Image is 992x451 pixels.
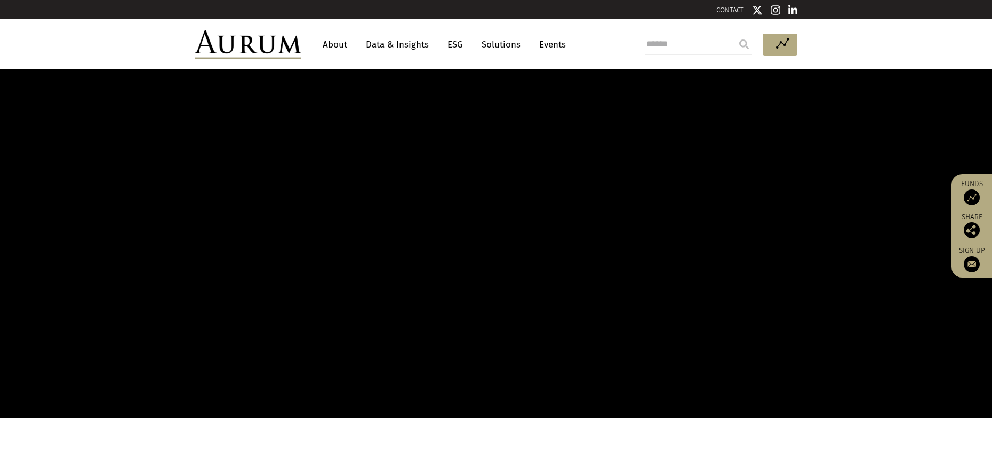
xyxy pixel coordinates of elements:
[476,35,526,54] a: Solutions
[733,34,755,55] input: Submit
[964,256,980,272] img: Sign up to our newsletter
[788,5,798,15] img: Linkedin icon
[752,5,763,15] img: Twitter icon
[964,189,980,205] img: Access Funds
[771,5,780,15] img: Instagram icon
[361,35,434,54] a: Data & Insights
[317,35,353,54] a: About
[195,30,301,59] img: Aurum
[957,246,987,272] a: Sign up
[716,6,744,14] a: CONTACT
[442,35,468,54] a: ESG
[957,179,987,205] a: Funds
[964,222,980,238] img: Share this post
[957,213,987,238] div: Share
[534,35,566,54] a: Events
